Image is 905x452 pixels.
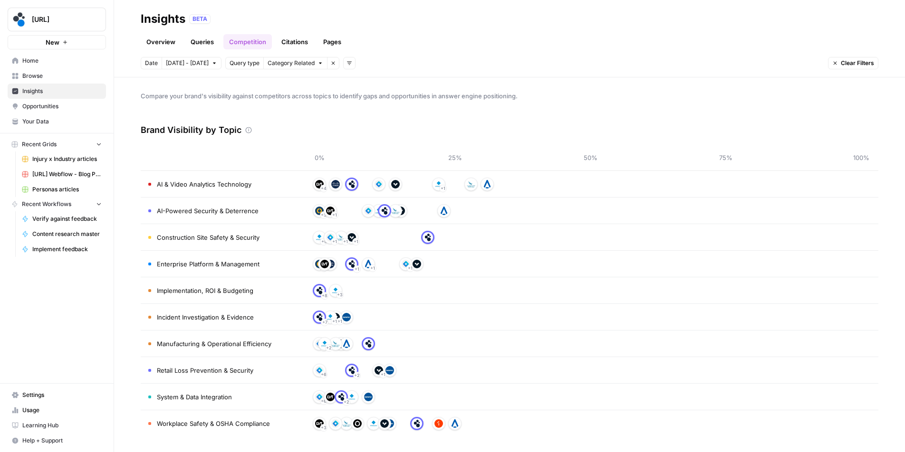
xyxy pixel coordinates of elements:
[141,123,241,137] h3: Brand Visibility by Topic
[440,207,448,215] img: ugvke2pwmrt59fwn9be399kzy0mm
[381,370,385,379] span: + 1
[375,180,383,188] img: nznuyu4aro0xd9gecrmmppm084a2
[18,226,106,242] a: Content research master
[8,418,106,433] a: Learning Hub
[828,57,878,69] button: Clear Filters
[32,230,102,238] span: Content research master
[230,59,260,67] span: Query type
[369,419,378,428] img: s637lvjf4iaa6v9dbcehav2fvws9
[326,233,335,242] img: nznuyu4aro0xd9gecrmmppm084a2
[347,260,356,268] img: mabojh0nvurt3wxgbmrq4jd7wg4s
[162,57,221,69] button: [DATE] - [DATE]
[8,433,106,448] button: Help + Support
[157,312,254,322] span: Incident Investigation & Evidence
[321,396,327,406] span: + 6
[189,14,211,24] div: BETA
[310,153,329,162] span: 0%
[18,242,106,257] a: Implement feedback
[32,15,89,24] span: [URL]
[391,180,400,188] img: 41a5wra5o85gy72yayizv5nshoqx
[353,419,362,428] img: 9eh8r9ghrcja7z2th9yb2y0mtjky
[320,339,329,348] img: s637lvjf4iaa6v9dbcehav2fvws9
[315,233,324,242] img: s637lvjf4iaa6v9dbcehav2fvws9
[343,237,348,246] span: + 1
[347,180,356,188] img: mabojh0nvurt3wxgbmrq4jd7wg4s
[434,180,443,188] img: s637lvjf4iaa6v9dbcehav2fvws9
[355,264,359,274] span: + 1
[157,339,271,348] span: Manufacturing & Operational Efficiency
[157,179,251,189] span: AI & Video Analytics Technology
[8,53,106,68] a: Home
[157,259,260,269] span: Enterprise Platform & Management
[141,11,185,27] div: Insights
[331,339,340,348] img: 3sp693kqy972ncuwguq8zytdyfsx
[331,180,340,188] img: 5k28asqduq0zf22aelrzcfdylhyj
[332,237,337,246] span: + 1
[451,419,459,428] img: ugvke2pwmrt59fwn9be399kzy0mm
[424,233,432,242] img: mabojh0nvurt3wxgbmrq4jd7wg4s
[32,185,102,194] span: Personas articles
[11,11,28,28] img: spot.ai Logo
[326,393,335,401] img: 275p95ixq36w498c6gdufvok9ura
[331,286,340,295] img: s637lvjf4iaa6v9dbcehav2fvws9
[315,366,324,375] img: nznuyu4aro0xd9gecrmmppm084a2
[408,264,413,273] span: + 1
[391,207,400,215] img: 3sp693kqy972ncuwguq8zytdyfsx
[347,366,356,375] img: mabojh0nvurt3wxgbmrq4jd7wg4s
[263,57,327,69] button: Category Related
[342,339,351,348] img: ugvke2pwmrt59fwn9be399kzy0mm
[331,419,340,428] img: nznuyu4aro0xd9gecrmmppm084a2
[321,210,327,220] span: + 3
[716,153,735,162] span: 75%
[347,393,356,401] img: s637lvjf4iaa6v9dbcehav2fvws9
[337,393,346,401] img: mabojh0nvurt3wxgbmrq4jd7wg4s
[18,211,106,226] a: Verify against feedback
[337,233,346,242] img: 3sp693kqy972ncuwguq8zytdyfsx
[22,406,102,414] span: Usage
[8,8,106,31] button: Workspace: spot.ai
[852,153,871,162] span: 100%
[385,366,394,375] img: vvp1obqpay3biiowoi7joqb04jvm
[157,419,270,428] span: Workplace Safety & OSHA Compliance
[326,207,335,215] img: 275p95ixq36w498c6gdufvok9ura
[342,419,351,428] img: 3sp693kqy972ncuwguq8zytdyfsx
[337,317,342,326] span: + 1
[318,34,347,49] a: Pages
[315,419,324,428] img: 275p95ixq36w498c6gdufvok9ura
[223,34,272,49] a: Competition
[315,313,324,321] img: mabojh0nvurt3wxgbmrq4jd7wg4s
[276,34,314,49] a: Citations
[18,167,106,182] a: [URL] Webflow - Blog Posts Refresh
[157,233,260,242] span: Construction Site Safety & Security
[166,59,209,67] span: [DATE] - [DATE]
[22,56,102,65] span: Home
[141,91,878,101] span: Compare your brand's visibility against competitors across topics to identify gaps and opportunit...
[315,207,324,215] img: v2t4hw7c7gg9tutulo91fgbub3aj
[8,197,106,211] button: Recent Workflows
[315,339,324,348] img: nznuyu4aro0xd9gecrmmppm084a2
[8,403,106,418] a: Usage
[157,392,232,402] span: System & Data Integration
[321,184,327,193] span: + 4
[185,34,220,49] a: Queries
[8,387,106,403] a: Settings
[315,393,324,401] img: nznuyu4aro0xd9gecrmmppm084a2
[141,34,181,49] a: Overview
[364,393,373,401] img: vvp1obqpay3biiowoi7joqb04jvm
[364,339,373,348] img: mabojh0nvurt3wxgbmrq4jd7wg4s
[344,397,349,407] span: + 2
[326,313,335,321] img: s637lvjf4iaa6v9dbcehav2fvws9
[413,419,421,428] img: mabojh0nvurt3wxgbmrq4jd7wg4s
[157,366,253,375] span: Retail Loss Prevention & Security
[413,260,421,268] img: 41a5wra5o85gy72yayizv5nshoqx
[22,200,71,208] span: Recent Workflows
[157,206,259,216] span: AI-Powered Security & Deterrence
[22,117,102,126] span: Your Data
[22,102,102,111] span: Opportunities
[347,233,356,242] img: 41a5wra5o85gy72yayizv5nshoqx
[320,260,329,268] img: 275p95ixq36w498c6gdufvok9ura
[32,170,102,179] span: [URL] Webflow - Blog Posts Refresh
[321,370,327,379] span: + 6
[375,366,383,375] img: 41a5wra5o85gy72yayizv5nshoqx
[22,72,102,80] span: Browse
